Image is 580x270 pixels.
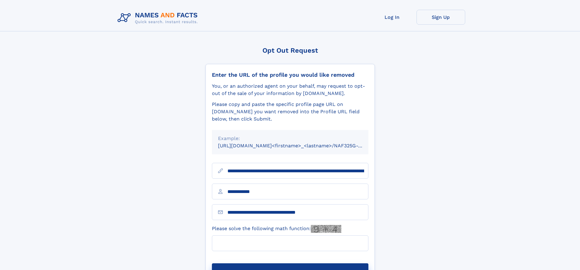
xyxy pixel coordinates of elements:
[417,10,465,25] a: Sign Up
[212,101,368,123] div: Please copy and paste the specific profile page URL on [DOMAIN_NAME] you want removed into the Pr...
[218,135,362,142] div: Example:
[206,47,375,54] div: Opt Out Request
[212,225,341,233] label: Please solve the following math function:
[212,82,368,97] div: You, or an authorized agent on your behalf, may request to opt-out of the sale of your informatio...
[218,143,380,149] small: [URL][DOMAIN_NAME]<firstname>_<lastname>/NAF325G-xxxxxxxx
[212,72,368,78] div: Enter the URL of the profile you would like removed
[115,10,203,26] img: Logo Names and Facts
[368,10,417,25] a: Log In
